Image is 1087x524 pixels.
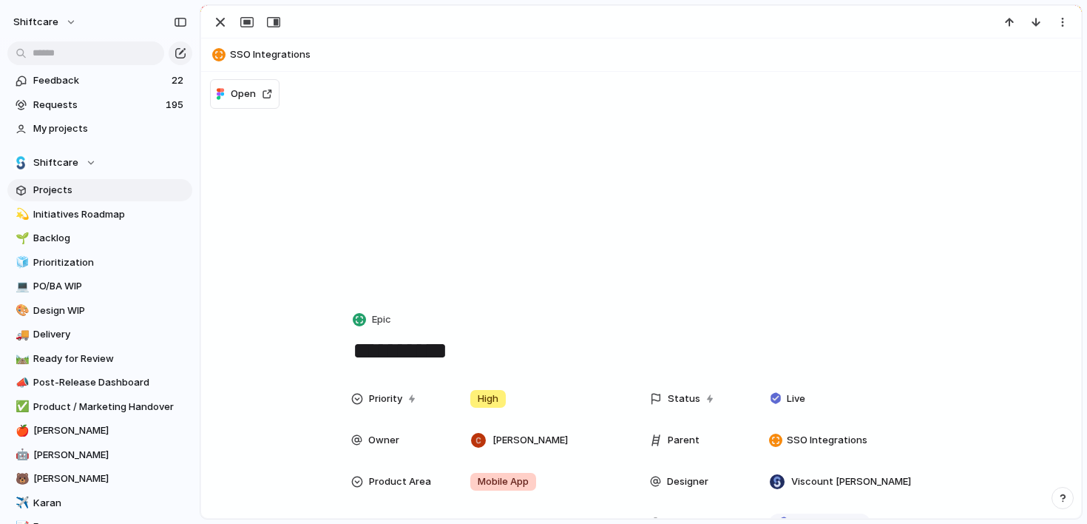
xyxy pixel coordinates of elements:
span: My projects [33,121,187,136]
div: 🧊 [16,254,26,271]
span: 22 [172,73,186,88]
span: [PERSON_NAME] [33,471,187,486]
span: Parent [668,433,700,448]
span: PO/BA WIP [33,279,187,294]
span: SSO Integrations [787,433,867,448]
span: Ready for Review [33,352,187,366]
span: SSO Integrations [230,47,1074,62]
a: 🚚Delivery [7,323,192,346]
button: 🍎 [13,423,28,438]
span: Delivery [33,327,187,342]
button: Open [210,79,280,109]
span: Status [668,392,700,406]
a: 🛤️Ready for Review [7,348,192,370]
span: Product / Marketing Handover [33,400,187,414]
button: 💫 [13,207,28,222]
span: Initiatives Roadmap [33,207,187,222]
span: Designer [667,474,708,489]
div: 🍎 [16,423,26,440]
a: 📣Post-Release Dashboard [7,372,192,394]
span: Requests [33,98,161,112]
button: ✅ [13,400,28,414]
a: 🌱Backlog [7,227,192,249]
span: Backlog [33,231,187,246]
a: 🤖[PERSON_NAME] [7,444,192,466]
span: Owner [368,433,399,448]
span: Feedback [33,73,167,88]
span: Open [231,87,256,101]
button: 🧊 [13,255,28,270]
button: 🌱 [13,231,28,246]
a: Feedback22 [7,70,192,92]
div: ✈️ [16,494,26,511]
a: ✈️Karan [7,492,192,514]
span: High [478,392,498,406]
button: ✈️ [13,496,28,511]
span: Post-Release Dashboard [33,375,187,390]
span: Live [787,392,805,406]
span: Prioritization [33,255,187,270]
a: 💻PO/BA WIP [7,275,192,298]
span: Product Area [369,474,431,489]
div: 🛤️ [16,350,26,367]
button: 💻 [13,279,28,294]
span: Viscount [PERSON_NAME] [791,474,911,489]
button: 🎨 [13,303,28,318]
a: Requests195 [7,94,192,116]
div: 🎨 [16,302,26,319]
span: Design WIP [33,303,187,318]
div: 🐻 [16,471,26,488]
div: 💫 [16,206,26,223]
span: Priority [369,392,402,406]
a: 🧊Prioritization [7,252,192,274]
a: 🎨Design WIP [7,300,192,322]
button: 📣 [13,375,28,390]
div: ✅ [16,398,26,415]
div: 💻 [16,278,26,295]
span: Mobile App [478,474,529,489]
span: shiftcare [13,15,58,30]
span: Projects [33,183,187,198]
a: My projects [7,118,192,140]
button: 🛤️ [13,352,28,366]
a: ✅Product / Marketing Handover [7,396,192,418]
span: Shiftcare [33,155,78,170]
span: Karan [33,496,187,511]
button: 🚚 [13,327,28,342]
button: Shiftcare [7,152,192,174]
div: 📣 [16,374,26,392]
a: 🍎[PERSON_NAME] [7,420,192,442]
span: [PERSON_NAME] [33,423,187,438]
button: 🐻 [13,471,28,486]
div: 🌱 [16,230,26,247]
span: 195 [166,98,186,112]
button: SSO Integrations [208,43,1074,67]
span: [PERSON_NAME] [33,448,187,463]
span: Epic [372,312,391,327]
button: 🤖 [13,448,28,463]
button: shiftcare [7,10,84,34]
button: Epic [350,309,396,331]
a: 💫Initiatives Roadmap [7,204,192,226]
span: [PERSON_NAME] [492,433,568,448]
a: Projects [7,179,192,201]
div: 🤖 [16,446,26,463]
a: 🐻[PERSON_NAME] [7,468,192,490]
div: 🚚 [16,326,26,343]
